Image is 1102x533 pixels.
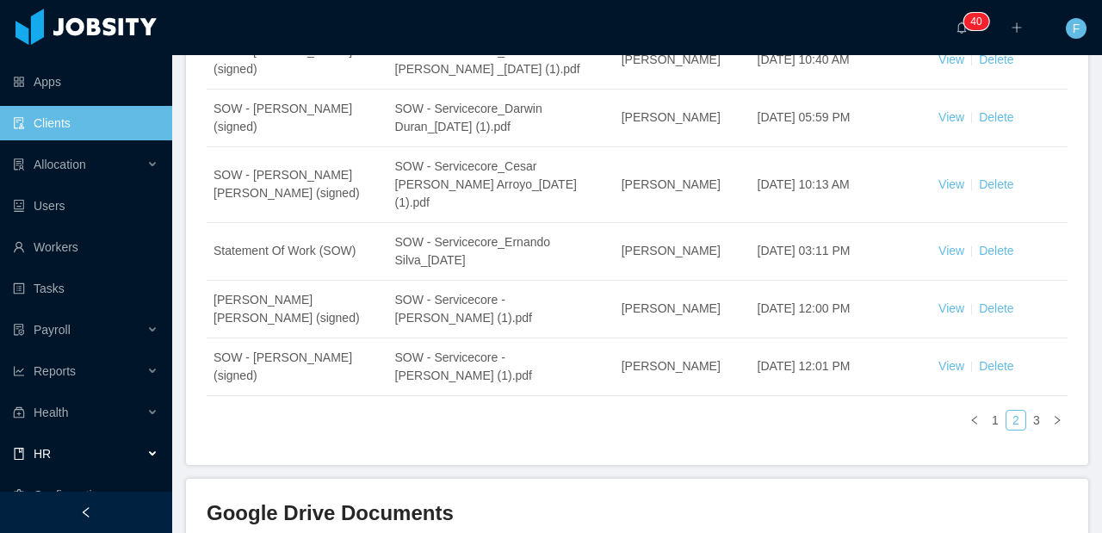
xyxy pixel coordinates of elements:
[751,32,932,90] td: [DATE] 10:40 AM
[615,32,751,90] td: [PERSON_NAME]
[207,32,388,90] td: SOW - [PERSON_NAME] (signed)
[13,324,25,336] i: icon: file-protect
[13,65,158,99] a: icon: appstoreApps
[969,415,980,425] i: icon: left
[1027,411,1046,430] a: 3
[207,499,1068,527] h3: Google Drive Documents
[751,223,932,281] td: [DATE] 03:11 PM
[13,406,25,418] i: icon: medicine-box
[963,13,988,30] sup: 40
[615,147,751,223] td: [PERSON_NAME]
[13,271,158,306] a: icon: profileTasks
[388,281,615,338] td: SOW - Servicecore - [PERSON_NAME] (1).pdf
[207,223,388,281] td: Statement Of Work (SOW)
[938,244,964,257] a: View
[1047,410,1068,431] li: Next Page
[388,223,615,281] td: SOW - Servicecore_Ernando Silva_[DATE]
[34,406,68,419] span: Health
[388,147,615,223] td: SOW - Servicecore_Cesar [PERSON_NAME] Arroyo_[DATE] (1).pdf
[1073,18,1080,39] span: F
[956,22,968,34] i: icon: bell
[1011,22,1023,34] i: icon: plus
[979,244,1013,257] a: Delete
[388,338,615,396] td: SOW - Servicecore - [PERSON_NAME] (1).pdf
[964,410,985,431] li: Previous Page
[938,301,964,315] a: View
[979,359,1013,373] a: Delete
[985,410,1006,431] li: 1
[34,364,76,378] span: Reports
[615,90,751,147] td: [PERSON_NAME]
[207,90,388,147] td: SOW - [PERSON_NAME] (signed)
[751,147,932,223] td: [DATE] 10:13 AM
[938,177,964,191] a: View
[979,301,1013,315] a: Delete
[13,365,25,377] i: icon: line-chart
[1006,410,1026,431] li: 2
[34,323,71,337] span: Payroll
[207,281,388,338] td: [PERSON_NAME] [PERSON_NAME] (signed)
[1026,410,1047,431] li: 3
[207,147,388,223] td: SOW - [PERSON_NAME] [PERSON_NAME] (signed)
[207,338,388,396] td: SOW - [PERSON_NAME] (signed)
[751,281,932,338] td: [DATE] 12:00 PM
[1006,411,1025,430] a: 2
[34,488,105,502] span: Configuration
[388,90,615,147] td: SOW - Servicecore_Darwin Duran_[DATE] (1).pdf
[615,223,751,281] td: [PERSON_NAME]
[979,53,1013,66] a: Delete
[13,158,25,170] i: icon: solution
[34,158,86,171] span: Allocation
[13,106,158,140] a: icon: auditClients
[13,230,158,264] a: icon: userWorkers
[615,338,751,396] td: [PERSON_NAME]
[751,338,932,396] td: [DATE] 12:01 PM
[615,281,751,338] td: [PERSON_NAME]
[13,448,25,460] i: icon: book
[388,32,615,90] td: SOW - Servicecore_Darwin [PERSON_NAME] _[DATE] (1).pdf
[976,13,982,30] p: 0
[938,110,964,124] a: View
[34,447,51,461] span: HR
[938,53,964,66] a: View
[13,489,25,501] i: icon: setting
[970,13,976,30] p: 4
[986,411,1005,430] a: 1
[938,359,964,373] a: View
[1052,415,1062,425] i: icon: right
[979,110,1013,124] a: Delete
[979,177,1013,191] a: Delete
[751,90,932,147] td: [DATE] 05:59 PM
[13,189,158,223] a: icon: robotUsers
